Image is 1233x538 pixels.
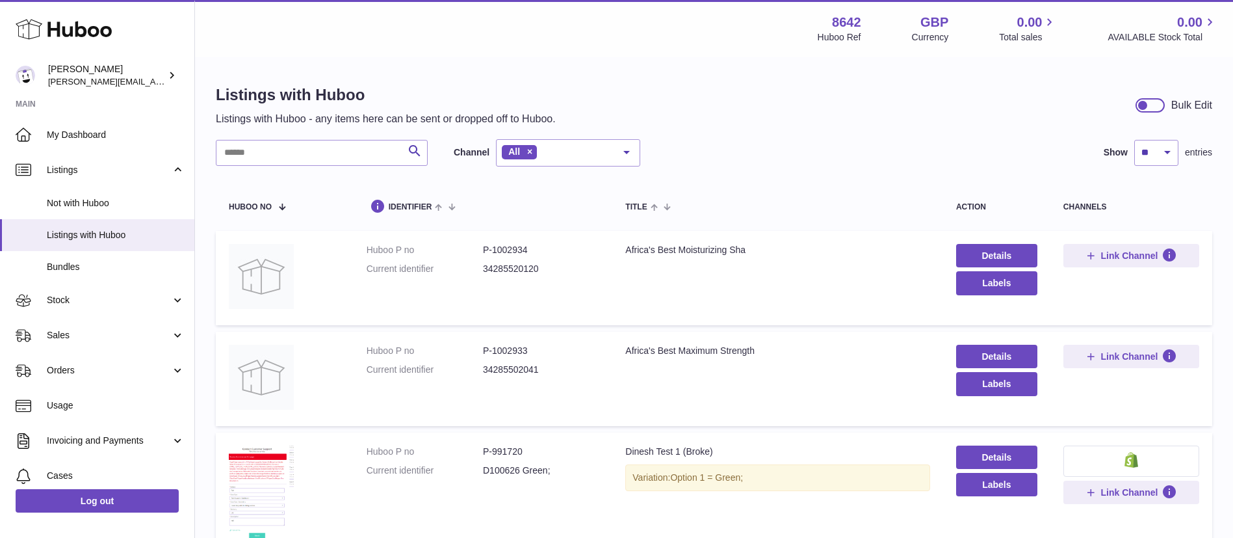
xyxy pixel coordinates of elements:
[1124,452,1138,468] img: shopify-small.png
[454,146,489,159] label: Channel
[483,446,599,458] dd: P-991720
[956,203,1037,211] div: action
[47,329,171,342] span: Sales
[1063,345,1199,368] button: Link Channel
[1100,351,1158,362] span: Link Channel
[367,263,483,275] dt: Current identifier
[483,263,599,275] dd: 34285520120
[229,203,272,211] span: Huboo no
[16,66,35,85] img: Tom.Sheridan@huboo.com
[1108,14,1217,44] a: 0.00 AVAILABLE Stock Total
[625,203,647,211] span: title
[47,399,185,412] span: Usage
[956,446,1037,469] a: Details
[1063,481,1199,504] button: Link Channel
[1177,14,1202,31] span: 0.00
[1063,203,1199,211] div: channels
[956,345,1037,368] a: Details
[999,14,1057,44] a: 0.00 Total sales
[832,14,861,31] strong: 8642
[367,345,483,357] dt: Huboo P no
[216,85,556,105] h1: Listings with Huboo
[47,294,171,306] span: Stock
[216,112,556,126] p: Listings with Huboo - any items here can be sent or dropped off to Huboo.
[1063,244,1199,267] button: Link Channel
[1108,31,1217,44] span: AVAILABLE Stock Total
[818,31,861,44] div: Huboo Ref
[483,464,599,477] dd: D100626 Green;
[1100,487,1158,498] span: Link Channel
[1017,14,1043,31] span: 0.00
[389,203,432,211] span: identifier
[999,31,1057,44] span: Total sales
[47,229,185,241] span: Listings with Huboo
[920,14,948,31] strong: GBP
[912,31,949,44] div: Currency
[508,146,520,157] span: All
[367,364,483,376] dt: Current identifier
[956,244,1037,267] a: Details
[16,489,179,513] a: Log out
[47,364,171,377] span: Orders
[625,345,930,357] div: Africa's Best Maximum Strength
[47,435,171,447] span: Invoicing and Payments
[47,470,185,482] span: Cases
[625,464,930,491] div: Variation:
[1100,250,1158,262] span: Link Channel
[1171,98,1212,113] div: Bulk Edit
[229,345,294,410] img: Africa's Best Maximum Strength
[625,446,930,458] div: Dinesh Test 1 (Broke)
[1185,146,1212,159] span: entries
[367,244,483,256] dt: Huboo P no
[1104,146,1128,159] label: Show
[956,473,1037,496] button: Labels
[956,271,1037,295] button: Labels
[367,446,483,458] dt: Huboo P no
[483,244,599,256] dd: P-1002934
[47,197,185,209] span: Not with Huboo
[47,164,171,176] span: Listings
[625,244,930,256] div: Africa's Best Moisturizing Sha
[956,372,1037,396] button: Labels
[483,364,599,376] dd: 34285502041
[670,472,743,483] span: Option 1 = Green;
[483,345,599,357] dd: P-1002933
[367,464,483,477] dt: Current identifier
[229,244,294,309] img: Africa's Best Moisturizing Sha
[48,63,165,88] div: [PERSON_NAME]
[47,261,185,273] span: Bundles
[47,129,185,141] span: My Dashboard
[48,76,330,87] span: [PERSON_NAME][EMAIL_ADDRESS][PERSON_NAME][DOMAIN_NAME]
